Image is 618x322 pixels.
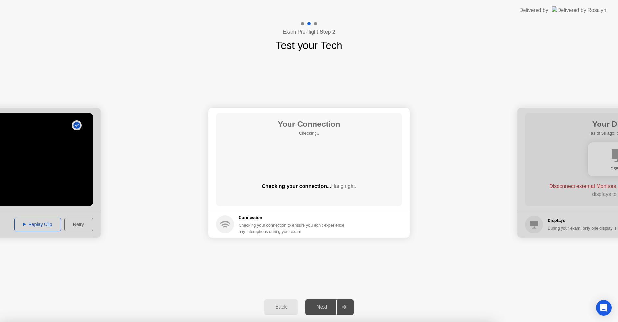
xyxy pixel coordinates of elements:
span: Hang tight. [331,184,356,189]
h1: Test your Tech [276,38,342,53]
img: Delivered by Rosalyn [552,6,606,14]
div: Back [266,304,296,310]
h5: Connection [239,214,348,221]
div: Checking your connection to ensure you don’t experience any interuptions during your exam [239,222,348,234]
div: Next [307,304,336,310]
h1: Your Connection [278,118,340,130]
b: Step 2 [320,29,335,35]
h5: Checking.. [278,130,340,137]
div: Open Intercom Messenger [596,300,612,316]
h4: Exam Pre-flight: [283,28,335,36]
div: Delivered by [519,6,548,14]
div: Checking your connection... [216,183,402,190]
